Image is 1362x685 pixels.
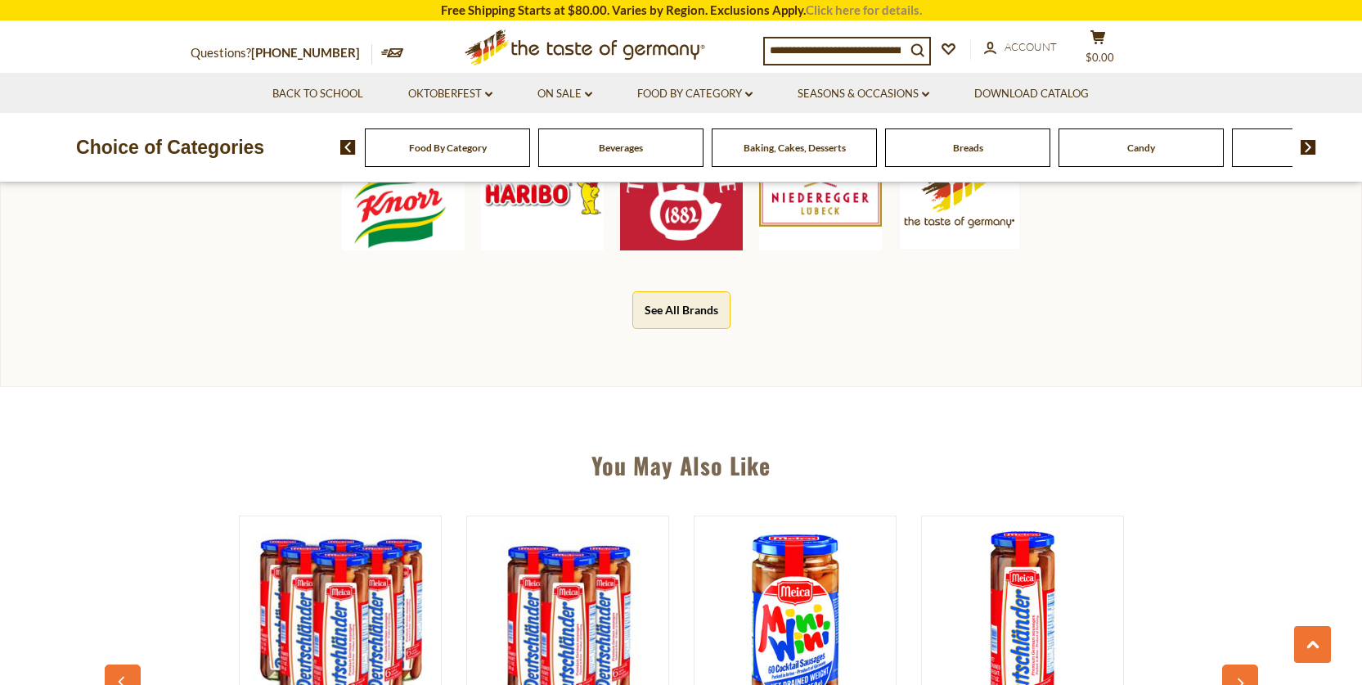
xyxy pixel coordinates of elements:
[1005,40,1057,53] span: Account
[632,291,730,328] button: See All Brands
[798,85,929,103] a: Seasons & Occasions
[272,85,363,103] a: Back to School
[953,142,983,154] a: Breads
[744,142,846,154] a: Baking, Cakes, Desserts
[806,2,922,17] a: Click here for details.
[409,142,487,154] a: Food By Category
[537,85,592,103] a: On Sale
[191,43,372,64] p: Questions?
[1127,142,1155,154] a: Candy
[340,140,356,155] img: previous arrow
[1074,29,1123,70] button: $0.00
[599,142,643,154] a: Beverages
[251,45,360,60] a: [PHONE_NUMBER]
[974,85,1089,103] a: Download Catalog
[1086,51,1114,64] span: $0.00
[637,85,753,103] a: Food By Category
[620,128,743,250] img: Teekanne
[1301,140,1316,155] img: next arrow
[408,85,492,103] a: Oktoberfest
[759,128,882,250] img: Niederegger
[113,428,1250,495] div: You May Also Like
[342,128,465,250] img: Knorr
[984,38,1057,56] a: Account
[898,128,1021,250] img: The Taste of Germany
[481,128,604,250] img: Haribo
